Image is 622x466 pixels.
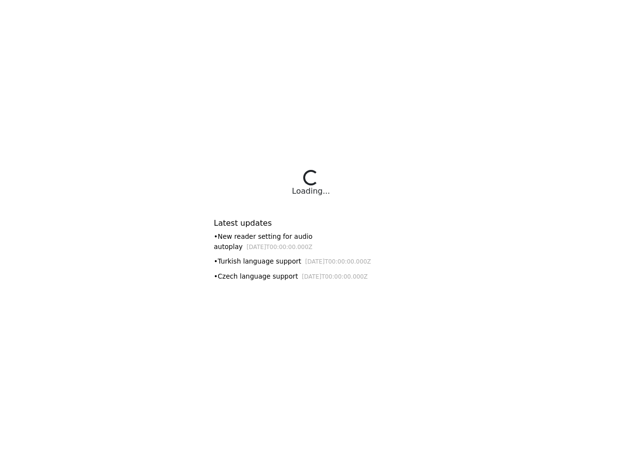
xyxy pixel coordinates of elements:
div: • Czech language support [214,271,408,282]
div: Loading... [292,185,330,197]
h6: Latest updates [214,218,408,228]
div: • Turkish language support [214,256,408,266]
small: [DATE]T00:00:00.000Z [246,244,312,250]
small: [DATE]T00:00:00.000Z [305,258,371,265]
div: • New reader setting for audio autoplay [214,232,408,251]
small: [DATE]T00:00:00.000Z [302,273,368,280]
